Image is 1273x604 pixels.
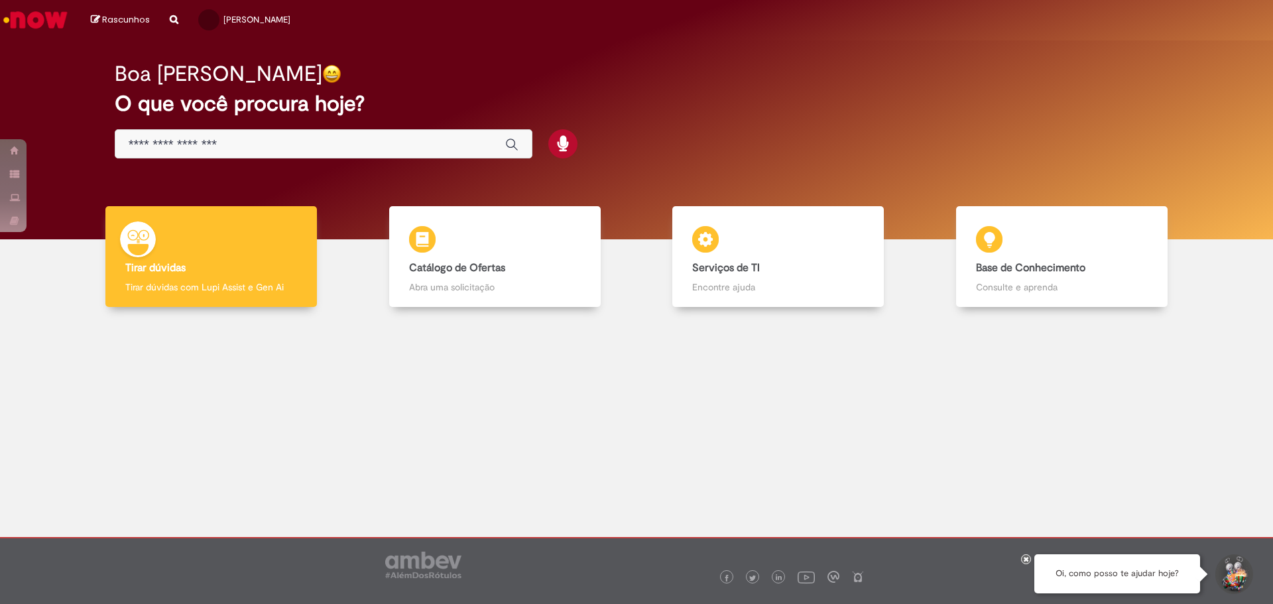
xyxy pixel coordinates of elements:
[692,280,864,294] p: Encontre ajuda
[125,280,297,294] p: Tirar dúvidas com Lupi Assist e Gen Ai
[827,571,839,583] img: logo_footer_workplace.png
[692,261,760,274] b: Serviços de TI
[636,206,920,308] a: Serviços de TI Encontre ajuda
[385,552,461,578] img: logo_footer_ambev_rotulo_gray.png
[1,7,70,33] img: ServiceNow
[976,280,1148,294] p: Consulte e aprenda
[409,280,581,294] p: Abra uma solicitação
[1034,554,1200,593] div: Oi, como posso te ajudar hoje?
[115,92,1159,115] h2: O que você procura hoje?
[920,206,1204,308] a: Base de Conhecimento Consulte e aprenda
[115,62,322,86] h2: Boa [PERSON_NAME]
[223,14,290,25] span: [PERSON_NAME]
[749,575,756,581] img: logo_footer_twitter.png
[976,261,1085,274] b: Base de Conhecimento
[852,571,864,583] img: logo_footer_naosei.png
[125,261,186,274] b: Tirar dúvidas
[353,206,637,308] a: Catálogo de Ofertas Abra uma solicitação
[723,575,730,581] img: logo_footer_facebook.png
[409,261,505,274] b: Catálogo de Ofertas
[798,568,815,585] img: logo_footer_youtube.png
[1213,554,1253,594] button: Iniciar Conversa de Suporte
[91,14,150,27] a: Rascunhos
[102,13,150,26] span: Rascunhos
[776,574,782,582] img: logo_footer_linkedin.png
[322,64,341,84] img: happy-face.png
[70,206,353,308] a: Tirar dúvidas Tirar dúvidas com Lupi Assist e Gen Ai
